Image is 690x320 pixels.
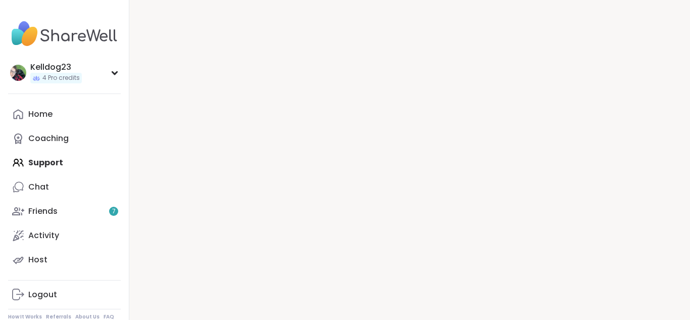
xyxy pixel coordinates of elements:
img: ShareWell Nav Logo [8,16,121,52]
span: 4 Pro credits [42,74,80,82]
div: Chat [28,181,49,193]
img: Kelldog23 [10,65,26,81]
a: Activity [8,223,121,248]
a: Chat [8,175,121,199]
a: Coaching [8,126,121,151]
div: Host [28,254,47,265]
div: Kelldog23 [30,62,82,73]
div: Coaching [28,133,69,144]
a: Friends7 [8,199,121,223]
div: Logout [28,289,57,300]
span: 7 [112,207,116,216]
a: Logout [8,283,121,307]
div: Friends [28,206,58,217]
div: Activity [28,230,59,241]
a: Host [8,248,121,272]
div: Home [28,109,53,120]
a: Home [8,102,121,126]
